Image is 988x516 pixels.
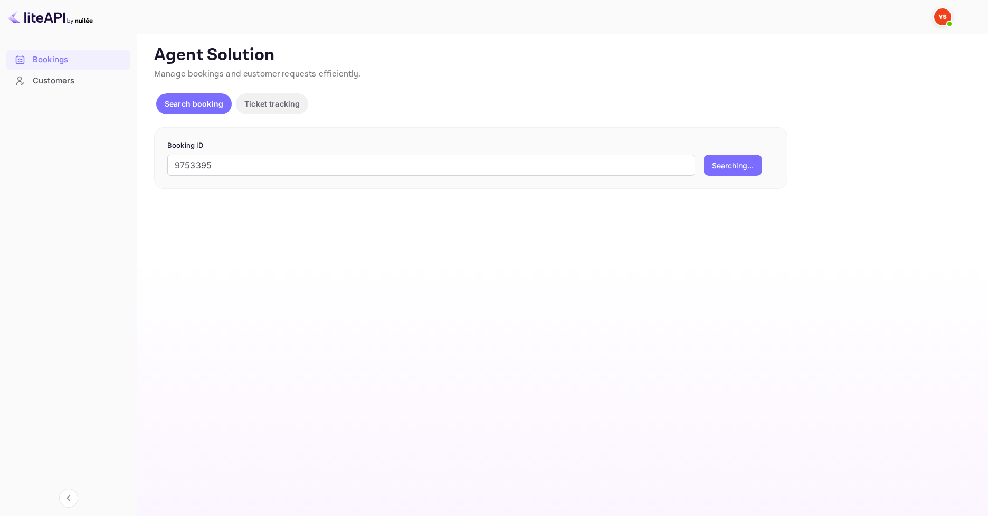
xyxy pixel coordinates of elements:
div: Bookings [33,54,125,66]
span: Manage bookings and customer requests efficiently. [154,69,361,80]
img: Yandex Support [934,8,951,25]
div: Customers [6,71,130,91]
p: Search booking [165,98,223,109]
button: Searching... [704,155,762,176]
button: Collapse navigation [59,489,78,508]
div: Bookings [6,50,130,70]
p: Agent Solution [154,45,969,66]
input: Enter Booking ID (e.g., 63782194) [167,155,695,176]
p: Booking ID [167,140,774,151]
a: Customers [6,71,130,90]
a: Bookings [6,50,130,69]
div: Customers [33,75,125,87]
img: LiteAPI logo [8,8,93,25]
p: Ticket tracking [244,98,300,109]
